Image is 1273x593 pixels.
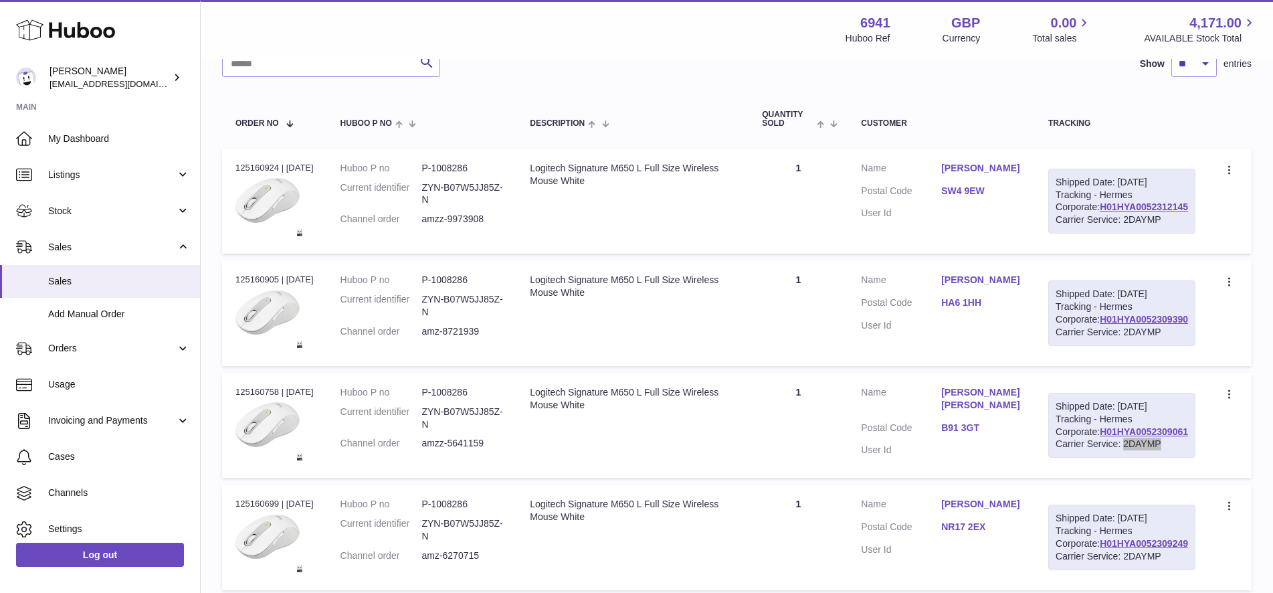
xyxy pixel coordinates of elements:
[941,185,1021,197] a: SW4 9EW
[941,296,1021,309] a: HA6 1HH
[48,450,190,463] span: Cases
[861,185,941,201] dt: Postal Code
[48,275,190,288] span: Sales
[48,378,190,391] span: Usage
[861,119,1021,128] div: Customer
[421,325,503,338] dd: amz-8721939
[50,65,170,90] div: [PERSON_NAME]
[340,386,422,399] dt: Huboo P no
[235,402,302,460] img: 1724985419.jpg
[749,373,848,479] td: 1
[861,207,941,220] dt: User Id
[1048,119,1195,128] div: Tracking
[1032,32,1092,45] span: Total sales
[235,290,302,348] img: 1724985419.jpg
[749,260,848,366] td: 1
[762,110,813,128] span: Quantity Sold
[340,293,422,319] dt: Current identifier
[941,498,1021,511] a: [PERSON_NAME]
[48,342,176,355] span: Orders
[48,523,190,535] span: Settings
[235,119,279,128] span: Order No
[1051,14,1077,32] span: 0.00
[1140,58,1165,70] label: Show
[861,444,941,456] dt: User Id
[235,274,314,286] div: 125160905 | [DATE]
[941,521,1021,533] a: NR17 2EX
[48,205,176,218] span: Stock
[530,119,585,128] span: Description
[941,422,1021,434] a: B91 3GT
[421,406,503,431] dd: ZYN-B07W5JJ85Z-N
[235,162,314,174] div: 125160924 | [DATE]
[235,515,302,572] img: 1724985419.jpg
[16,543,184,567] a: Log out
[1056,400,1188,413] div: Shipped Date: [DATE]
[749,485,848,590] td: 1
[340,325,422,338] dt: Channel order
[421,498,503,511] dd: P-1008286
[421,386,503,399] dd: P-1008286
[861,319,941,332] dt: User Id
[1048,393,1195,458] div: Tracking - Hermes Corporate:
[861,498,941,514] dt: Name
[48,169,176,181] span: Listings
[421,437,503,450] dd: amzz-5641159
[235,178,302,236] img: 1724985419.jpg
[1223,58,1252,70] span: entries
[421,274,503,286] dd: P-1008286
[861,274,941,290] dt: Name
[340,162,422,175] dt: Huboo P no
[861,386,941,415] dt: Name
[943,32,981,45] div: Currency
[1032,14,1092,45] a: 0.00 Total sales
[861,296,941,313] dt: Postal Code
[1048,505,1195,570] div: Tracking - Hermes Corporate:
[1100,201,1188,212] a: H01HYA0052312145
[941,162,1021,175] a: [PERSON_NAME]
[861,422,941,438] dt: Postal Code
[846,32,890,45] div: Huboo Ref
[861,162,941,178] dt: Name
[530,498,735,523] div: Logitech Signature M650 L Full Size Wireless Mouse White
[48,133,190,145] span: My Dashboard
[48,414,176,427] span: Invoicing and Payments
[1048,169,1195,234] div: Tracking - Hermes Corporate:
[1056,214,1188,226] div: Carrier Service: 2DAYMP
[421,517,503,543] dd: ZYN-B07W5JJ85Z-N
[1056,438,1188,450] div: Carrier Service: 2DAYMP
[1056,176,1188,189] div: Shipped Date: [DATE]
[860,14,890,32] strong: 6941
[340,213,422,226] dt: Channel order
[749,149,848,254] td: 1
[421,213,503,226] dd: amzz-9973908
[340,437,422,450] dt: Channel order
[340,549,422,562] dt: Channel order
[941,274,1021,286] a: [PERSON_NAME]
[1100,314,1188,325] a: H01HYA0052309390
[861,521,941,537] dt: Postal Code
[941,386,1021,412] a: [PERSON_NAME] [PERSON_NAME]
[235,498,314,510] div: 125160699 | [DATE]
[1056,326,1188,339] div: Carrier Service: 2DAYMP
[340,498,422,511] dt: Huboo P no
[1100,538,1188,549] a: H01HYA0052309249
[421,181,503,207] dd: ZYN-B07W5JJ85Z-N
[530,162,735,187] div: Logitech Signature M650 L Full Size Wireless Mouse White
[421,549,503,562] dd: amz-6270715
[951,14,980,32] strong: GBP
[1189,14,1242,32] span: 4,171.00
[1100,426,1188,437] a: H01HYA0052309061
[530,386,735,412] div: Logitech Signature M650 L Full Size Wireless Mouse White
[421,162,503,175] dd: P-1008286
[1056,288,1188,301] div: Shipped Date: [DATE]
[1144,32,1257,45] span: AVAILABLE Stock Total
[340,274,422,286] dt: Huboo P no
[48,308,190,321] span: Add Manual Order
[340,517,422,543] dt: Current identifier
[340,181,422,207] dt: Current identifier
[48,487,190,499] span: Channels
[1048,280,1195,346] div: Tracking - Hermes Corporate:
[530,274,735,299] div: Logitech Signature M650 L Full Size Wireless Mouse White
[16,68,36,88] img: support@photogears.uk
